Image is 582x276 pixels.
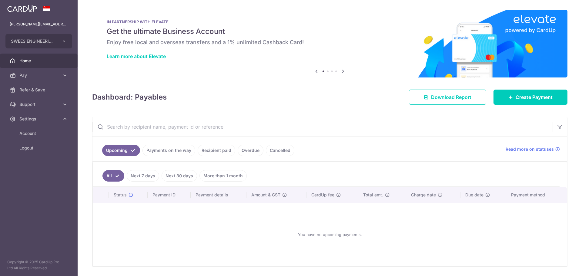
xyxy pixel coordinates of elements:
[107,39,553,46] h6: Enjoy free local and overseas transfers and a 1% unlimited Cashback Card!
[10,21,68,27] p: [PERSON_NAME][EMAIL_ADDRESS][DOMAIN_NAME]
[409,90,486,105] a: Download Report
[107,19,553,24] p: IN PARTNERSHIP WITH ELEVATE
[363,192,383,198] span: Total amt.
[11,38,56,44] span: SWEES ENGINEERING CO (PTE.) LTD.
[506,187,567,203] th: Payment method
[19,130,59,136] span: Account
[506,146,560,152] a: Read more on statuses
[102,145,140,156] a: Upcoming
[493,90,567,105] a: Create Payment
[7,5,37,12] img: CardUp
[148,187,191,203] th: Payment ID
[102,170,124,182] a: All
[199,170,247,182] a: More than 1 month
[19,87,59,93] span: Refer & Save
[114,192,127,198] span: Status
[543,258,576,273] iframe: Opens a widget where you can find more information
[238,145,263,156] a: Overdue
[92,10,567,77] img: Renovation banner
[465,192,483,198] span: Due date
[142,145,195,156] a: Payments on the way
[266,145,294,156] a: Cancelled
[251,192,280,198] span: Amount & GST
[191,187,246,203] th: Payment details
[5,34,72,48] button: SWEES ENGINEERING CO (PTE.) LTD.
[431,94,471,101] span: Download Report
[19,58,59,64] span: Home
[198,145,235,156] a: Recipient paid
[107,53,166,59] a: Learn more about Elevate
[100,208,560,261] div: You have no upcoming payments.
[19,116,59,122] span: Settings
[162,170,197,182] a: Next 30 days
[411,192,436,198] span: Charge date
[107,27,553,36] h5: Get the ultimate Business Account
[92,92,167,103] h4: Dashboard: Payables
[19,72,59,78] span: Pay
[506,146,554,152] span: Read more on statuses
[516,94,553,101] span: Create Payment
[19,145,59,151] span: Logout
[127,170,159,182] a: Next 7 days
[311,192,334,198] span: CardUp fee
[19,101,59,107] span: Support
[92,117,553,136] input: Search by recipient name, payment id or reference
